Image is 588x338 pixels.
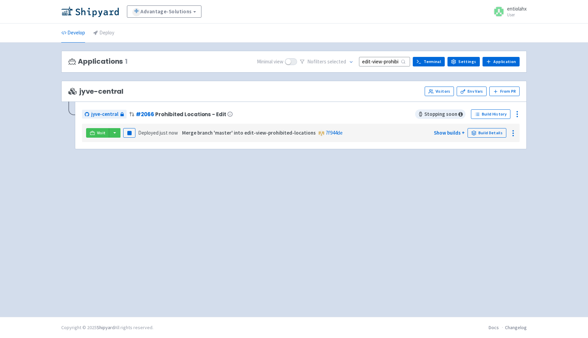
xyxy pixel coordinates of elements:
[160,129,178,136] time: just now
[483,57,520,66] a: Application
[136,111,154,118] a: #2066
[91,110,118,118] span: jyve-central
[125,58,128,65] span: 1
[489,324,499,331] a: Docs
[425,87,454,96] a: Visitors
[471,109,510,119] a: Build History
[93,24,114,43] a: Deploy
[489,6,527,17] a: entiolahx User
[489,87,520,96] button: From PR
[505,324,527,331] a: Changelog
[155,111,226,117] span: Prohibited Locations - Edit
[61,24,85,43] a: Develop
[68,58,128,65] h3: Applications
[257,58,283,66] span: Minimal view
[413,57,445,66] a: Terminal
[457,87,487,96] a: Env Vars
[68,88,124,95] span: jyve-central
[82,110,127,119] a: jyve-central
[507,5,527,12] span: entiolahx
[138,129,178,136] span: Deployed
[359,57,410,66] input: Search...
[61,6,119,17] img: Shipyard logo
[127,5,201,18] a: Advantage-Solutions
[307,58,346,66] span: No filter s
[468,128,506,138] a: Build Details
[86,128,109,138] a: Visit
[182,129,316,136] strong: Merge branch 'master' into edit-view-prohibited-locations
[415,109,465,119] span: Stopping soon
[326,129,343,136] a: 7f944de
[61,324,153,331] div: Copyright © 2025 All rights reserved.
[434,129,465,136] a: Show builds +
[123,128,135,138] button: Pause
[97,130,106,136] span: Visit
[447,57,480,66] a: Settings
[327,58,346,65] span: selected
[507,13,527,17] small: User
[97,324,115,331] a: Shipyard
